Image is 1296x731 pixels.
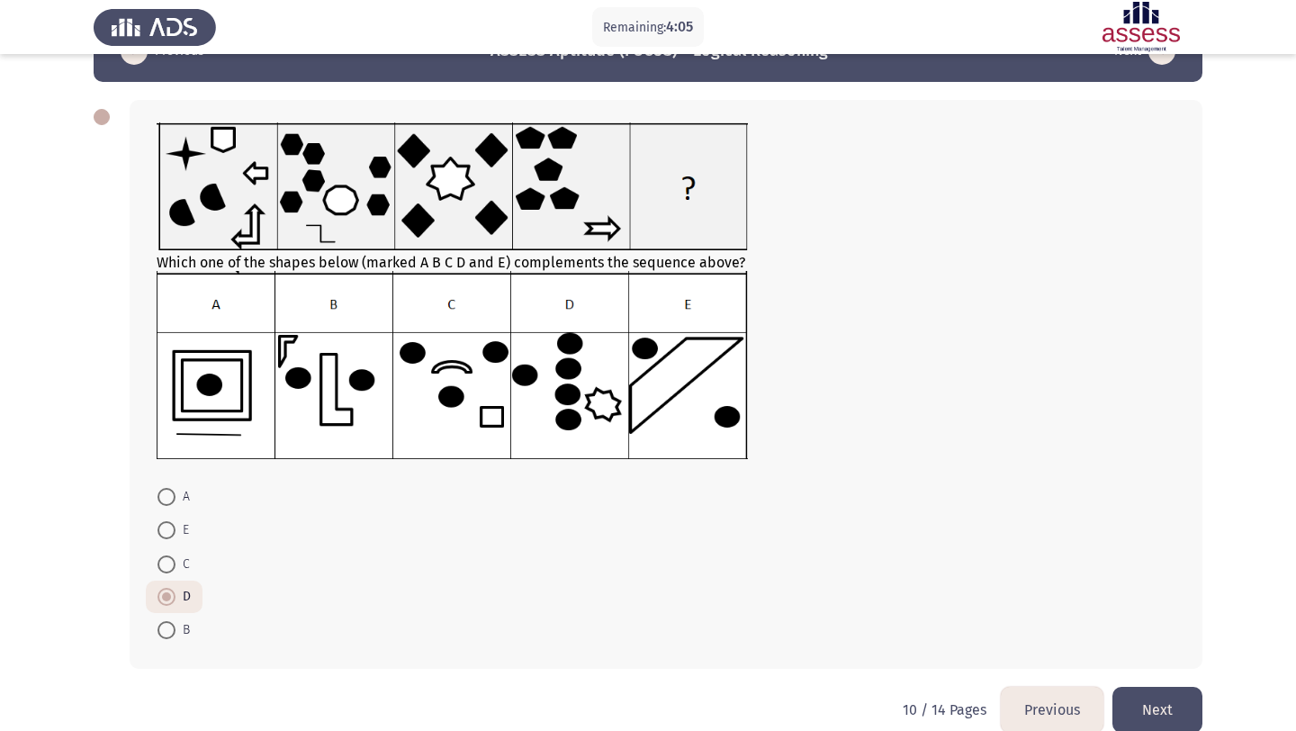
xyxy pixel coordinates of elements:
[175,619,190,641] span: B
[666,18,693,35] span: 4:05
[157,122,1175,463] div: Which one of the shapes below (marked A B C D and E) complements the sequence above?
[1080,2,1202,52] img: Assessment logo of ASSESS Focus 4 Module Assessment (EN/AR) (Advanced - IB)
[157,271,748,458] img: UkFYYV8wOTRfQi5wbmcxNjkxMzMzNDQ3OTcw.png
[603,16,693,39] p: Remaining:
[903,701,986,718] p: 10 / 14 Pages
[175,554,190,575] span: C
[175,519,189,541] span: E
[94,2,216,52] img: Assess Talent Management logo
[157,122,748,250] img: UkFYYV8wOTRfQS5wbmcxNjkxMzMzNDM5Mjg2.png
[175,486,190,508] span: A
[175,586,191,608] span: D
